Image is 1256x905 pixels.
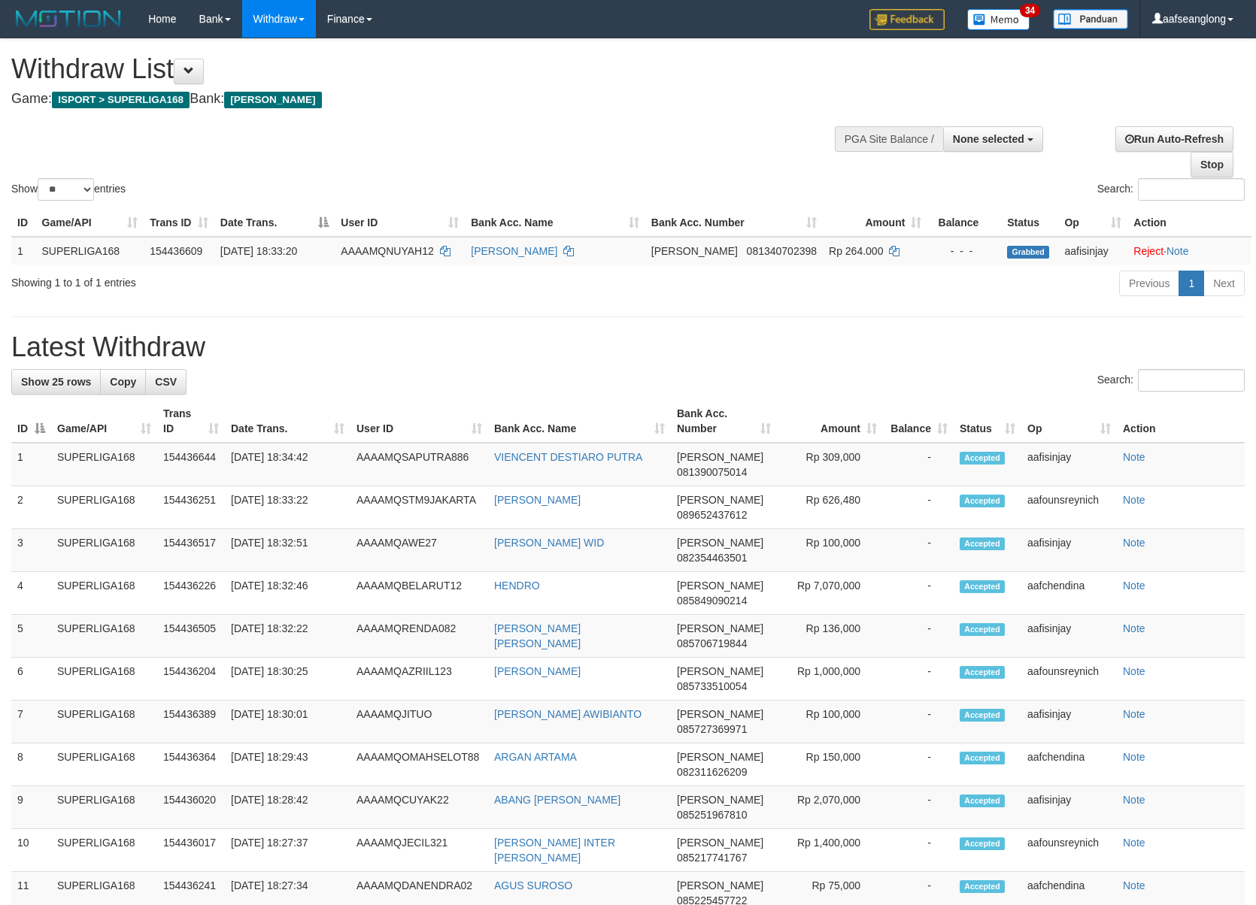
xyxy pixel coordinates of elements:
span: Copy 085727369971 to clipboard [677,723,747,735]
a: HENDRO [494,580,540,592]
td: [DATE] 18:30:01 [225,701,350,743]
span: [PERSON_NAME] [677,622,763,634]
td: SUPERLIGA168 [51,615,157,658]
td: Rp 1,400,000 [777,829,883,872]
a: [PERSON_NAME] INTER [PERSON_NAME] [494,837,615,864]
span: Show 25 rows [21,376,91,388]
span: Accepted [960,623,1005,636]
span: None selected [953,133,1024,145]
span: CSV [155,376,177,388]
td: 154436505 [157,615,225,658]
td: Rp 136,000 [777,615,883,658]
label: Search: [1097,369,1245,392]
a: [PERSON_NAME] AWIBIANTO [494,708,642,720]
td: SUPERLIGA168 [51,572,157,615]
td: AAAAMQRENDA082 [350,615,488,658]
span: Grabbed [1007,246,1049,259]
span: Copy 089652437612 to clipboard [677,509,747,521]
a: [PERSON_NAME] [494,665,581,677]
th: Op: activate to sort column ascending [1058,209,1127,237]
a: Note [1123,580,1145,592]
span: Copy [110,376,136,388]
td: - [883,572,954,615]
td: SUPERLIGA168 [51,701,157,743]
a: [PERSON_NAME] [471,245,557,257]
span: Copy 082311626209 to clipboard [677,766,747,778]
td: 6 [11,658,51,701]
th: Op: activate to sort column ascending [1021,400,1117,443]
td: AAAAMQAZRIIL123 [350,658,488,701]
span: Copy 085849090214 to clipboard [677,595,747,607]
th: Bank Acc. Number: activate to sort column ascending [671,400,777,443]
label: Show entries [11,178,126,201]
td: 9 [11,786,51,829]
td: Rp 309,000 [777,443,883,486]
a: ARGAN ARTAMA [494,751,577,763]
td: Rp 7,070,000 [777,572,883,615]
td: aafchendina [1021,572,1117,615]
span: Rp 264.000 [829,245,883,257]
td: SUPERLIGA168 [51,529,157,572]
h1: Withdraw List [11,54,822,84]
td: AAAAMQOMAHSELOT88 [350,743,488,786]
td: Rp 1,000,000 [777,658,883,701]
a: Note [1167,245,1189,257]
td: [DATE] 18:34:42 [225,443,350,486]
span: Accepted [960,795,1005,807]
span: ISPORT > SUPERLIGA168 [52,92,190,108]
span: [PERSON_NAME] [677,708,763,720]
td: SUPERLIGA168 [51,743,157,786]
td: aafchendina [1021,743,1117,786]
td: AAAAMQSAPUTRA886 [350,443,488,486]
td: [DATE] 18:27:37 [225,829,350,872]
span: Copy 085217741767 to clipboard [677,852,747,864]
td: Rp 150,000 [777,743,883,786]
td: 154436517 [157,529,225,572]
td: aafounsreynich [1021,829,1117,872]
span: Accepted [960,880,1005,893]
th: User ID: activate to sort column ascending [335,209,465,237]
span: Accepted [960,452,1005,465]
th: Date Trans.: activate to sort column descending [214,209,335,237]
a: [PERSON_NAME] [PERSON_NAME] [494,622,581,649]
th: Action [1117,400,1245,443]
td: 154436644 [157,443,225,486]
a: 1 [1179,271,1204,296]
th: Game/API: activate to sort column ascending [36,209,144,237]
td: SUPERLIGA168 [51,486,157,529]
td: [DATE] 18:32:22 [225,615,350,658]
a: Run Auto-Refresh [1115,126,1233,152]
span: [PERSON_NAME] [677,794,763,806]
span: [PERSON_NAME] [677,537,763,549]
td: - [883,443,954,486]
span: [PERSON_NAME] [651,245,738,257]
span: Copy 081390075014 to clipboard [677,466,747,478]
td: AAAAMQAWE27 [350,529,488,572]
td: [DATE] 18:30:25 [225,658,350,701]
div: - - - [933,244,995,259]
td: 7 [11,701,51,743]
td: Rp 100,000 [777,529,883,572]
td: AAAAMQCUYAK22 [350,786,488,829]
td: 154436017 [157,829,225,872]
a: Note [1123,837,1145,849]
td: SUPERLIGA168 [51,443,157,486]
td: aafisinjay [1021,615,1117,658]
td: Rp 2,070,000 [777,786,883,829]
h4: Game: Bank: [11,92,822,107]
span: [PERSON_NAME] [677,580,763,592]
th: Balance: activate to sort column ascending [883,400,954,443]
a: Copy [100,369,146,395]
span: [PERSON_NAME] [677,451,763,463]
td: Rp 100,000 [777,701,883,743]
td: - [883,529,954,572]
th: ID: activate to sort column descending [11,400,51,443]
td: aafounsreynich [1021,658,1117,701]
th: Game/API: activate to sort column ascending [51,400,157,443]
td: 8 [11,743,51,786]
th: Trans ID: activate to sort column ascending [144,209,214,237]
td: AAAAMQJITUO [350,701,488,743]
th: Bank Acc. Name: activate to sort column ascending [488,400,671,443]
th: Status: activate to sort column ascending [954,400,1021,443]
td: AAAAMQJECIL321 [350,829,488,872]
